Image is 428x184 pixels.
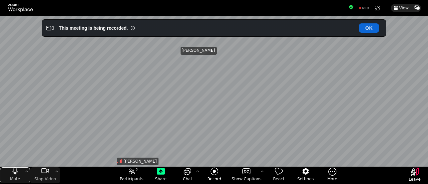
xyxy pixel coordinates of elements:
[327,176,337,182] span: More
[155,176,167,182] span: Share
[228,167,265,183] button: Show Captions
[207,176,221,182] span: Record
[23,167,30,176] button: More audio controls
[120,176,143,182] span: Participants
[409,177,421,182] span: Leave
[10,176,20,182] span: Mute
[319,167,346,183] button: More meeting control
[194,167,201,176] button: Chat Settings
[259,167,265,176] button: More options for captions, menu button
[130,26,135,30] i: Information Small
[356,4,372,12] div: Recording to cloud
[265,167,292,183] button: React
[46,24,53,32] i: Video Recording
[174,167,201,183] button: open the chat panel
[30,167,60,183] button: stop my video
[391,4,411,12] button: View
[201,167,228,183] button: Record
[292,167,319,183] button: Settings
[53,167,60,176] button: More video controls
[232,176,261,182] span: Show Captions
[413,4,421,12] button: Enter Pip
[147,167,174,183] button: Share
[59,25,128,31] div: This meeting is being recorded.
[348,4,354,12] button: Meeting information
[373,4,381,12] button: Apps Accessing Content in This Meeting
[183,176,192,182] span: Chat
[401,168,428,184] button: Leave
[297,176,314,182] span: Settings
[182,48,215,53] span: [PERSON_NAME]
[359,23,379,33] button: OK
[34,176,56,182] span: Stop Video
[116,167,147,183] button: open the participants list pane,[2] particpants
[136,167,138,173] span: 2
[123,159,157,164] span: [PERSON_NAME]
[399,6,409,10] span: View
[273,176,285,182] span: React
